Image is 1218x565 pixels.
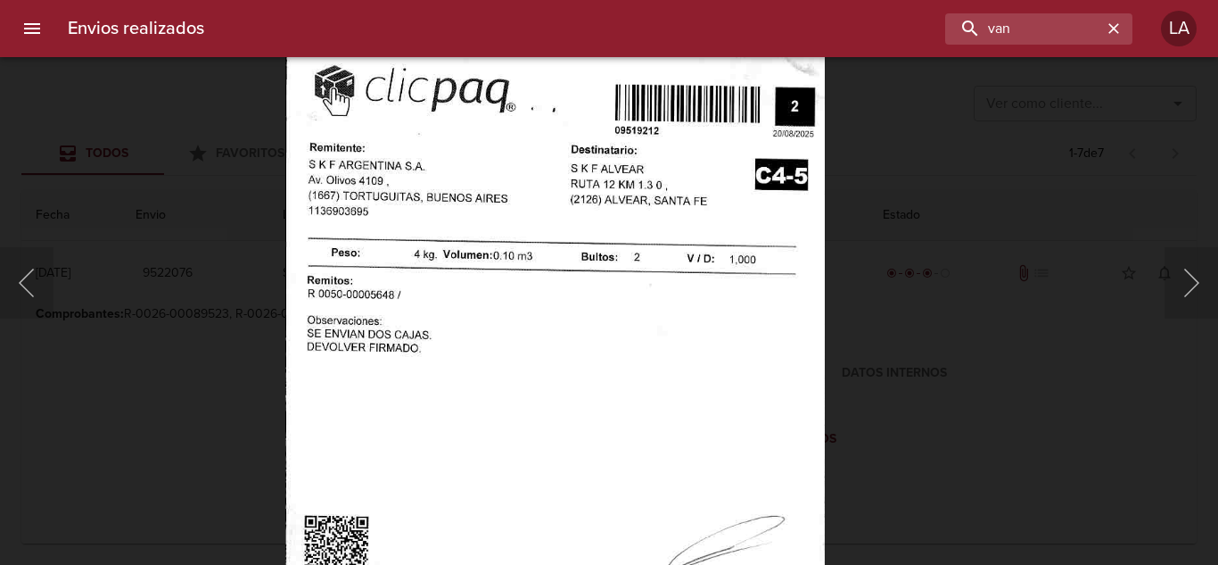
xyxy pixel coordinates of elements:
input: buscar [945,13,1102,45]
button: Siguiente [1165,247,1218,319]
button: menu [11,7,53,50]
div: LA [1161,11,1197,46]
div: Abrir información de usuario [1161,11,1197,46]
h6: Envios realizados [68,14,204,43]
